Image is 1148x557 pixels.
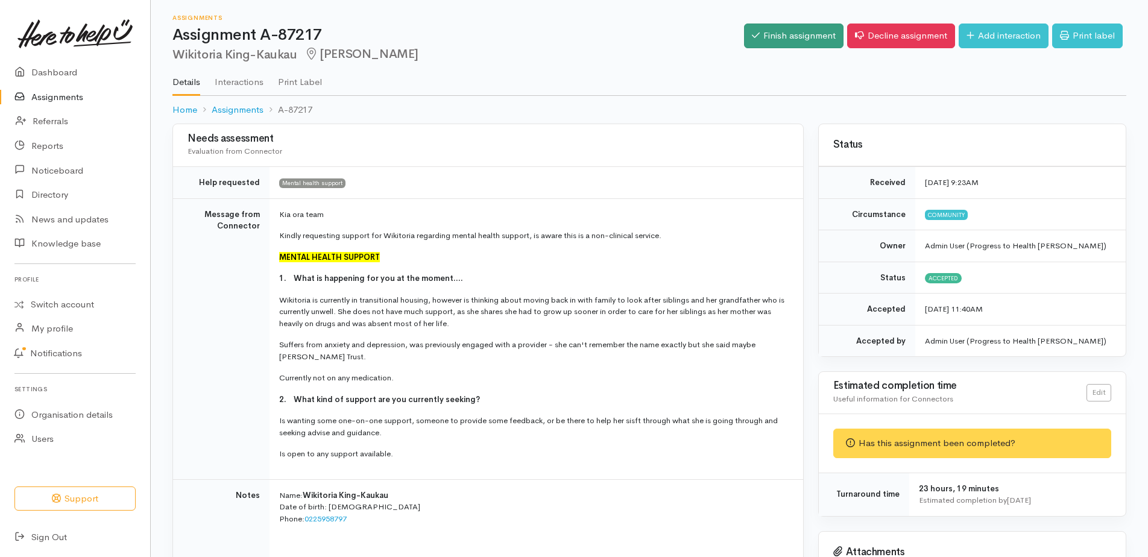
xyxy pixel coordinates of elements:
[925,304,983,314] time: [DATE] 11:40AM
[1052,24,1123,48] a: Print label
[819,167,915,199] td: Received
[279,339,789,362] p: Suffers from anxiety and depression, was previously engaged with a provider - she can't remember ...
[833,394,953,404] span: Useful information for Connectors
[833,380,1086,392] h3: Estimated completion time
[263,103,312,117] li: A-87217
[279,394,480,404] span: 2. What kind of support are you currently seeking?
[303,490,388,500] b: Wikitoria King-Kaukau
[279,252,380,262] font: MENTAL HEALTH SUPPORT
[172,27,744,44] h1: Assignment A-87217
[279,489,789,525] p: Name: Date of birth: [DEMOGRAPHIC_DATA] Phone:
[304,46,418,61] span: [PERSON_NAME]
[819,325,915,356] td: Accepted by
[819,198,915,230] td: Circumstance
[925,241,1106,251] span: Admin User (Progress to Health [PERSON_NAME])
[212,103,263,117] a: Assignments
[304,514,347,524] a: 0225958797
[915,325,1126,356] td: Admin User (Progress to Health [PERSON_NAME])
[188,133,789,145] h3: Needs assessment
[744,24,844,48] a: Finish assignment
[172,14,744,21] h6: Assignments
[172,103,197,117] a: Home
[925,177,979,187] time: [DATE] 9:23AM
[919,483,999,494] span: 23 hours, 19 minutes
[833,429,1111,458] div: Has this assignment been completed?
[819,294,915,326] td: Accepted
[819,473,909,516] td: Turnaround time
[1086,384,1111,401] a: Edit
[279,209,789,221] p: Kia ora team
[14,271,136,288] h6: Profile
[188,146,282,156] span: Evaluation from Connector
[279,230,789,242] p: Kindly requesting support for Wikitoria regarding mental health support, is aware this is a non-c...
[173,167,270,199] td: Help requested
[819,230,915,262] td: Owner
[1007,495,1031,505] time: [DATE]
[919,494,1111,506] div: Estimated completion by
[279,448,789,460] p: Is open to any support available.
[925,273,962,283] span: Accepted
[14,381,136,397] h6: Settings
[819,262,915,294] td: Status
[215,61,263,95] a: Interactions
[172,61,200,96] a: Details
[279,372,789,384] p: Currently not on any medication.
[925,210,968,219] span: Community
[172,48,744,61] h2: Wikitoria King-Kaukau
[279,415,789,438] p: Is wanting some one-on-one support, someone to provide some feedback, or be there to help her sis...
[14,486,136,511] button: Support
[847,24,955,48] a: Decline assignment
[172,96,1126,124] nav: breadcrumb
[278,61,322,95] a: Print Label
[279,178,345,188] span: Mental health support
[279,273,463,283] span: 1. What is happening for you at the moment....
[279,294,789,330] p: Wikitoria is currently in transitional housing, however is thinking about moving back in with fam...
[959,24,1049,48] a: Add interaction
[173,198,270,479] td: Message from Connector
[833,139,1111,151] h3: Status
